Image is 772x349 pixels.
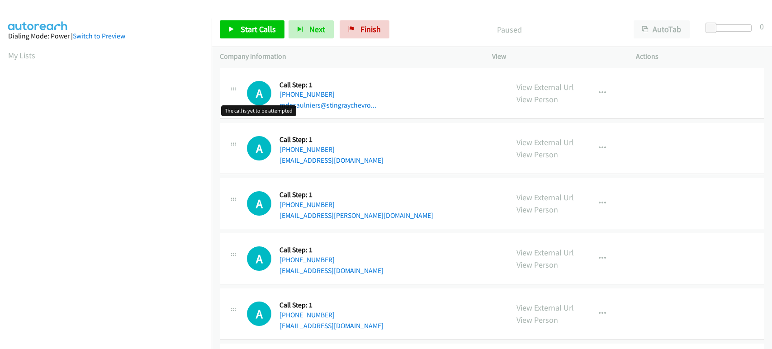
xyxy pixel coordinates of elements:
a: [PHONE_NUMBER] [279,200,335,209]
a: View External Url [516,137,574,147]
h1: A [247,302,271,326]
span: Next [309,24,325,34]
h1: A [247,136,271,160]
p: View [492,51,620,62]
a: View Person [516,149,558,160]
a: [EMAIL_ADDRESS][DOMAIN_NAME] [279,266,384,275]
a: View Person [516,259,558,270]
a: [EMAIL_ADDRESS][DOMAIN_NAME] [279,321,384,330]
a: [PHONE_NUMBER] [279,145,335,154]
h1: A [247,246,271,271]
div: The call is yet to be attempted [247,302,271,326]
div: 0 [760,20,764,33]
a: View External Url [516,302,574,313]
a: [EMAIL_ADDRESS][DOMAIN_NAME] [279,156,384,165]
a: View Person [516,315,558,325]
a: Switch to Preview [73,32,125,40]
p: Actions [636,51,764,62]
a: View External Url [516,247,574,258]
h1: A [247,191,271,216]
a: View External Url [516,192,574,203]
span: Finish [360,24,381,34]
a: View External Url [516,82,574,92]
div: The call is yet to be attempted [247,191,271,216]
a: [EMAIL_ADDRESS][PERSON_NAME][DOMAIN_NAME] [279,211,433,220]
div: Delay between calls (in seconds) [710,24,752,32]
a: Finish [340,20,389,38]
a: My Lists [8,50,35,61]
p: Paused [402,24,617,36]
h5: Call Step: 1 [279,80,376,90]
span: Start Calls [241,24,276,34]
p: Company Information [220,51,476,62]
a: View Person [516,204,558,215]
h5: Call Step: 1 [279,135,384,144]
a: Start Calls [220,20,284,38]
a: mdesaulniers@stingraychevro... [279,101,376,109]
h5: Call Step: 1 [279,190,433,199]
div: The call is yet to be attempted [247,246,271,271]
button: AutoTab [634,20,690,38]
button: Next [289,20,334,38]
a: View Person [516,94,558,104]
div: Dialing Mode: Power | [8,31,204,42]
div: The call is yet to be attempted [247,136,271,160]
h5: Call Step: 1 [279,245,384,255]
div: The call is yet to be attempted [221,105,296,116]
a: [PHONE_NUMBER] [279,311,335,319]
h1: A [247,81,271,105]
a: [PHONE_NUMBER] [279,255,335,264]
a: [PHONE_NUMBER] [279,90,335,99]
h5: Call Step: 1 [279,301,384,310]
